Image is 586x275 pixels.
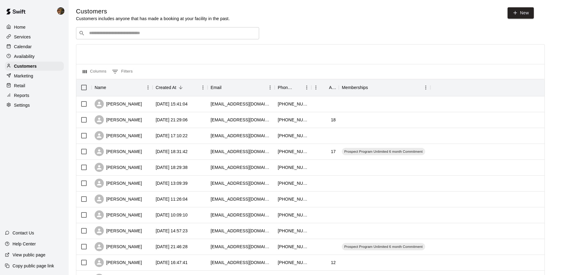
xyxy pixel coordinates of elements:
[110,67,134,77] button: Show filters
[95,195,142,204] div: [PERSON_NAME]
[95,242,142,251] div: [PERSON_NAME]
[56,5,69,17] div: Francisco Gracesqui
[342,244,425,249] span: Prospect Program Unlimited 6 month Commitment
[176,83,185,92] button: Sort
[14,102,30,108] p: Settings
[57,7,64,15] img: Francisco Gracesqui
[92,79,153,96] div: Name
[5,71,64,80] a: Marketing
[278,79,294,96] div: Phone Number
[13,241,36,247] p: Help Center
[342,79,368,96] div: Memberships
[106,83,115,92] button: Sort
[156,117,188,123] div: 2025-09-16 21:29:06
[95,179,142,188] div: [PERSON_NAME]
[222,83,230,92] button: Sort
[156,164,188,170] div: 2025-09-15 18:29:38
[278,133,308,139] div: +12019896757
[76,16,230,22] p: Customers includes anyone that has made a booking at your facility in the past.
[14,73,33,79] p: Marketing
[156,212,188,218] div: 2025-09-15 10:09:10
[211,259,272,266] div: ronnye1217@icloud.com
[294,83,302,92] button: Sort
[14,44,32,50] p: Calendar
[5,23,64,32] a: Home
[278,180,308,186] div: +19174053694
[211,133,272,139] div: kevinguzmanbaseball@gmail.com
[508,7,534,19] a: New
[5,91,64,100] div: Reports
[342,243,425,250] div: Prospect Program Unlimited 6 month Commitment
[76,7,230,16] h5: Customers
[331,148,336,155] div: 17
[156,180,188,186] div: 2025-09-15 13:09:39
[5,52,64,61] a: Availability
[95,226,142,235] div: [PERSON_NAME]
[153,79,208,96] div: Created At
[156,148,188,155] div: 2025-09-15 18:31:42
[5,42,64,51] a: Calendar
[95,131,142,140] div: [PERSON_NAME]
[95,258,142,267] div: [PERSON_NAME]
[329,79,336,96] div: Age
[13,252,45,258] p: View public page
[95,163,142,172] div: [PERSON_NAME]
[278,164,308,170] div: +16313944037
[13,230,34,236] p: Contact Us
[211,196,272,202] div: wilsondiaz.uva@gmail.com
[311,83,320,92] button: Menu
[278,196,308,202] div: +16462554222
[5,62,64,71] a: Customers
[5,32,64,41] a: Services
[156,228,188,234] div: 2025-09-14 14:57:23
[156,133,188,139] div: 2025-09-16 17:10:22
[143,83,153,92] button: Menu
[95,79,106,96] div: Name
[342,148,425,155] div: Prospect Program Unlimited 6 month Commitment
[278,148,308,155] div: +16469618937
[331,117,336,123] div: 18
[14,92,29,98] p: Reports
[211,117,272,123] div: manny.sosa1710@gmail.com
[278,228,308,234] div: +16468997518
[311,79,339,96] div: Age
[156,79,176,96] div: Created At
[14,83,25,89] p: Retail
[278,212,308,218] div: +17187550925
[14,24,26,30] p: Home
[5,101,64,110] a: Settings
[81,67,108,77] button: Select columns
[211,164,272,170] div: mikeyb0702@gmail.com
[13,263,54,269] p: Copy public page link
[320,83,329,92] button: Sort
[156,259,188,266] div: 2025-09-12 16:47:41
[421,83,430,92] button: Menu
[302,83,311,92] button: Menu
[208,79,275,96] div: Email
[275,79,311,96] div: Phone Number
[266,83,275,92] button: Menu
[342,149,425,154] span: Prospect Program Unlimited 6 month Commitment
[211,244,272,250] div: lrdaly25@gmail.com
[95,210,142,220] div: [PERSON_NAME]
[198,83,208,92] button: Menu
[211,79,222,96] div: Email
[211,212,272,218] div: ws.white10@gmail.com
[368,83,377,92] button: Sort
[211,101,272,107] div: eweiner@linfieldcapital.com
[156,196,188,202] div: 2025-09-15 11:26:04
[156,101,188,107] div: 2025-09-17 15:41:04
[331,259,336,266] div: 12
[14,63,37,69] p: Customers
[278,117,308,123] div: +13322168944
[278,244,308,250] div: +19176121491
[14,34,31,40] p: Services
[211,180,272,186] div: jkeating@hotmail.com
